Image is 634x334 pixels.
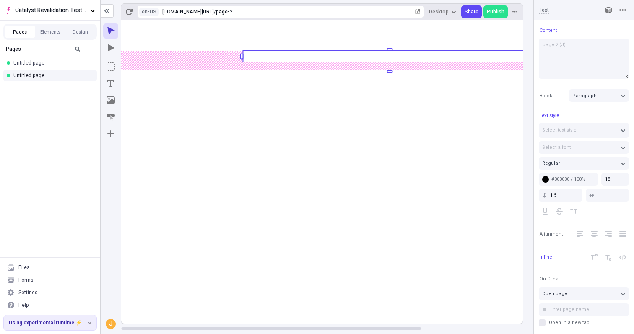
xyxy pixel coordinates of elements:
[538,252,554,262] button: Inline
[540,27,557,34] span: Content
[574,228,586,241] button: Left Align
[538,274,560,284] button: On Click
[542,290,567,297] span: Open page
[18,302,29,308] div: Help
[542,160,560,167] span: Regular
[602,251,615,264] button: Subscript
[426,5,460,18] button: Desktop
[35,26,65,38] button: Elements
[539,6,594,14] input: Text
[572,92,597,99] span: Paragraph
[487,8,504,15] span: Publish
[538,229,564,239] button: Alignment
[5,26,35,38] button: Pages
[461,5,482,18] button: Share
[142,8,156,16] span: en-US
[65,26,96,38] button: Design
[139,8,159,16] button: Open locale picker
[602,228,615,241] button: Right Align
[483,5,508,18] button: Publish
[539,123,629,138] button: Select text style
[216,8,413,15] div: page-2
[542,127,577,134] span: Select text style
[539,173,598,186] button: #000000 / 100%
[588,228,600,241] button: Center Align
[465,8,478,15] span: Share
[103,109,118,124] button: Button
[6,46,69,52] div: Pages
[15,6,87,15] span: Catalyst Revalidation Testing
[539,303,629,316] input: Enter page name
[616,251,629,264] button: Code
[538,91,554,101] button: Block
[107,320,115,328] div: J
[214,8,216,15] div: /
[539,112,559,119] span: Text style
[13,60,90,66] div: Untitled page
[569,89,629,102] button: Paragraph
[540,231,563,237] span: Alignment
[103,93,118,108] button: Image
[18,289,38,296] div: Settings
[18,264,30,271] div: Files
[103,76,118,91] button: Text
[538,25,559,35] button: Content
[551,176,595,182] div: #000000 / 100%
[162,8,214,15] div: [URL][DOMAIN_NAME]
[540,93,552,99] span: Block
[540,254,552,260] span: Inline
[539,39,629,79] textarea: page 2 (J)
[86,44,96,54] button: Add new
[13,72,90,79] div: Untitled page
[18,277,34,283] div: Forms
[542,144,571,151] span: Select a font
[588,251,600,264] button: Superscript
[540,276,558,282] span: On Click
[616,228,629,241] button: Justify
[9,319,86,326] span: Using experimental runtime ⚡️
[4,315,96,330] button: Using experimental runtime ⚡️
[539,157,629,170] button: Regular
[103,59,118,74] button: Box
[539,319,629,326] label: Open in a new tab
[429,8,449,15] span: Desktop
[539,141,629,154] button: Select a font
[539,287,629,300] button: Open page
